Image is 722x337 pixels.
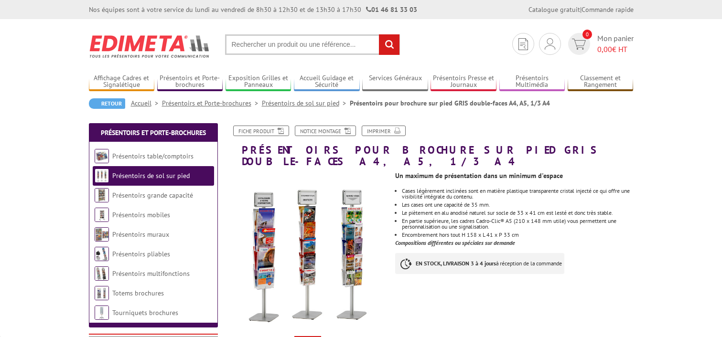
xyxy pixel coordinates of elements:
a: Présentoirs de sol sur pied [112,171,190,180]
p: à réception de la commande [395,253,564,274]
img: devis rapide [518,38,528,50]
a: Tourniquets brochures [112,308,178,317]
a: Accueil [131,99,162,107]
p: Un maximum de présentation dans un minimum d'espace [395,173,633,179]
strong: 01 46 81 33 03 [366,5,417,14]
a: Présentoirs Multimédia [499,74,565,90]
strong: Compositions différentes ou spéciales sur demande [395,239,515,246]
h1: Présentoirs pour brochure sur pied GRIS double-faces A4, A5, 1/3 A4 [220,126,641,167]
div: Nos équipes sont à votre service du lundi au vendredi de 8h30 à 12h30 et de 13h30 à 17h30 [89,5,417,14]
input: Rechercher un produit ou une référence... [225,34,400,55]
a: Imprimer [362,126,406,136]
span: € HT [597,44,634,55]
a: Commande rapide [582,5,634,14]
a: Retour [89,98,125,109]
img: Présentoirs grande capacité [95,188,109,202]
img: Présentoirs pliables [95,247,109,261]
a: Fiche produit [233,126,289,136]
a: Exposition Grilles et Panneaux [226,74,291,90]
a: Affichage Cadres et Signalétique [89,74,155,90]
a: Présentoirs multifonctions [112,269,190,278]
a: Notice Montage [295,126,356,136]
img: Présentoirs table/comptoirs [95,149,109,163]
input: rechercher [379,34,399,55]
a: Présentoirs grande capacité [112,191,193,200]
a: Classement et Rangement [568,74,634,90]
img: devis rapide [545,38,555,50]
a: Présentoirs muraux [112,230,169,239]
img: devis rapide [572,39,586,50]
p: Cases légèrement inclinées sont en matière plastique transparente cristal injecté ce qui offre un... [402,188,633,200]
a: Services Généraux [362,74,428,90]
a: devis rapide 0 Mon panier 0,00€ HT [566,33,634,55]
a: Présentoirs table/comptoirs [112,152,194,160]
a: Accueil Guidage et Sécurité [294,74,360,90]
img: Tourniquets brochures [95,305,109,320]
img: Edimeta [89,29,211,64]
li: En partie supérieure, les cadres Cadro-Clic® A5 (210 x 148 mm utile) vous permettent une personna... [402,218,633,230]
li: Présentoirs pour brochure sur pied GRIS double-faces A4, A5, 1/3 A4 [350,98,550,108]
span: Mon panier [597,33,634,55]
img: Présentoirs multifonctions [95,266,109,281]
a: Présentoirs et Porte-brochures [162,99,262,107]
li: Le piètement en alu anodisé naturel sur socle de 33 x 41 cm est lesté et donc très stable. [402,210,633,216]
span: 0,00 [597,44,612,54]
strong: EN STOCK, LIVRAISON 3 à 4 jours [416,260,496,267]
a: Présentoirs pliables [112,250,170,258]
a: Totems brochures [112,289,164,297]
a: Présentoirs et Porte-brochures [157,74,223,90]
img: presentoirs_de_sol_214714_3.jpg [227,172,388,333]
a: Catalogue gratuit [528,5,580,14]
img: Présentoirs muraux [95,227,109,242]
a: Présentoirs mobiles [112,211,170,219]
img: Présentoirs de sol sur pied [95,168,109,183]
li: Encombrement hors tout H 158 x L 41 x P 33 cm [402,232,633,238]
img: Totems brochures [95,286,109,300]
li: Les cases ont une capacité de 35 mm. [402,202,633,208]
span: 0 [582,30,592,39]
a: Présentoirs Presse et Journaux [431,74,496,90]
a: Présentoirs et Porte-brochures [101,128,206,137]
a: Présentoirs de sol sur pied [262,99,350,107]
div: | [528,5,634,14]
img: Présentoirs mobiles [95,208,109,222]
